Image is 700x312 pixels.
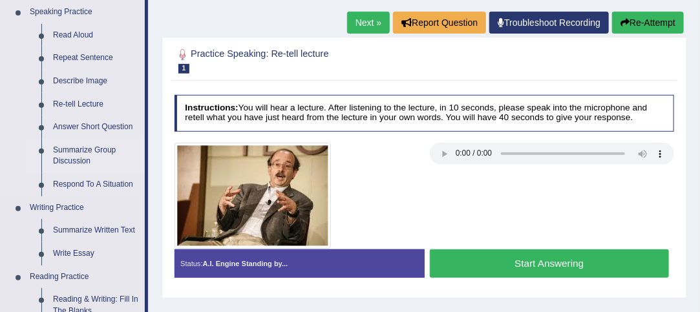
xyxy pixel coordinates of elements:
a: Respond To A Situation [47,173,145,196]
h4: You will hear a lecture. After listening to the lecture, in 10 seconds, please speak into the mic... [175,95,675,132]
a: Speaking Practice [24,1,145,24]
span: 1 [178,64,190,74]
strong: A.I. Engine Standing by... [203,260,288,267]
a: Summarize Written Text [47,219,145,242]
button: Re-Attempt [612,12,684,34]
a: Write Essay [47,242,145,265]
b: Instructions: [185,103,238,112]
div: Status: [175,249,425,278]
a: Repeat Sentence [47,47,145,70]
a: Troubleshoot Recording [489,12,609,34]
a: Summarize Group Discussion [47,139,145,173]
a: Next » [347,12,390,34]
button: Report Question [393,12,486,34]
a: Answer Short Question [47,116,145,139]
button: Start Answering [430,249,669,277]
a: Writing Practice [24,196,145,220]
h2: Practice Speaking: Re-tell lecture [175,47,485,74]
a: Read Aloud [47,24,145,47]
a: Reading Practice [24,265,145,289]
a: Re-tell Lecture [47,93,145,116]
a: Describe Image [47,70,145,93]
